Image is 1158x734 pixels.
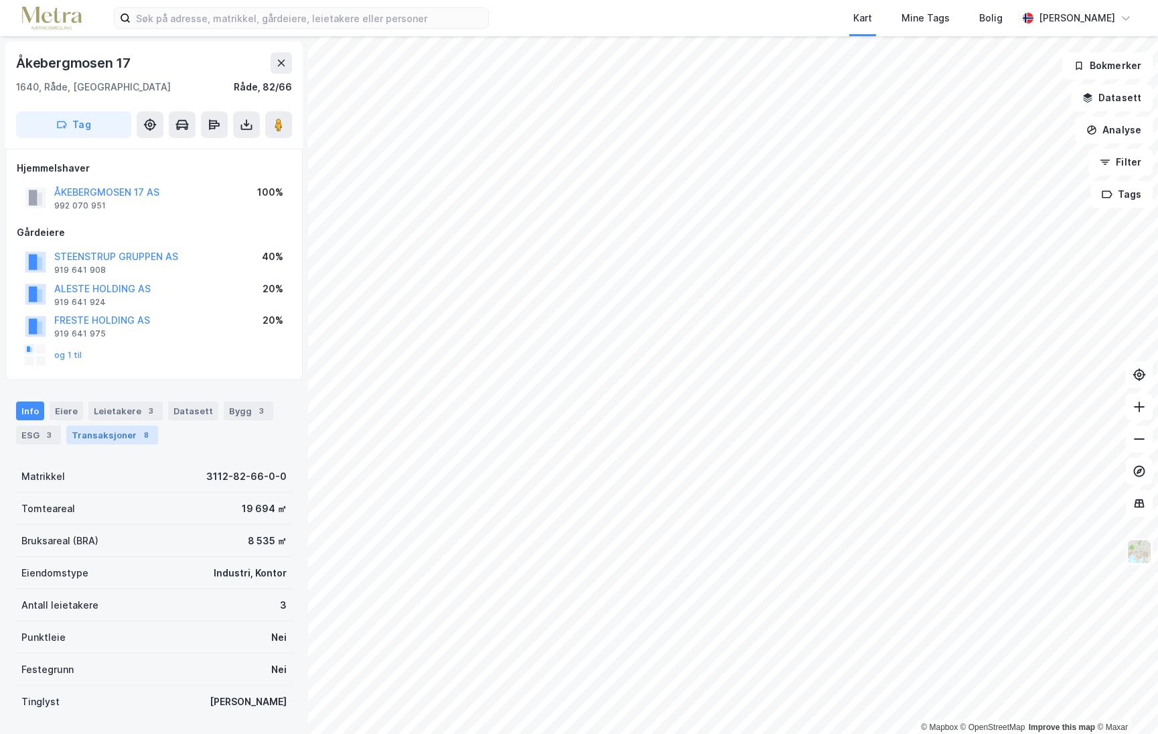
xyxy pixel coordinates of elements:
button: Bokmerker [1062,52,1153,79]
div: Punktleie [21,629,66,646]
div: 8 [139,428,153,442]
div: ESG [16,426,61,444]
div: Bolig [979,10,1003,26]
div: Kontrollprogram for chat [1091,670,1158,734]
button: Filter [1088,149,1153,176]
div: Transaksjoner [66,426,158,444]
div: 992 070 951 [54,200,106,211]
div: 919 641 908 [54,265,106,276]
div: 19 694 ㎡ [242,501,287,517]
div: Eiere [50,402,83,420]
div: 919 641 924 [54,297,106,308]
div: Datasett [168,402,218,420]
div: 1640, Råde, [GEOGRAPHIC_DATA] [16,79,171,95]
div: 100% [257,184,283,200]
div: Info [16,402,44,420]
div: Nei [271,662,287,678]
div: [PERSON_NAME] [1039,10,1115,26]
div: Bruksareal (BRA) [21,533,98,549]
div: 40% [262,249,283,265]
a: OpenStreetMap [960,723,1025,732]
div: 3112-82-66-0-0 [206,469,287,485]
div: Gårdeiere [17,225,291,241]
div: Leietakere [88,402,163,420]
div: [PERSON_NAME] [210,694,287,710]
div: 3 [42,428,56,442]
button: Tag [16,111,131,138]
div: Bygg [224,402,273,420]
div: Åkebergmosen 17 [16,52,133,74]
div: 919 641 975 [54,328,106,339]
div: Antall leietakere [21,597,98,613]
div: Råde, 82/66 [234,79,292,95]
div: 20% [263,312,283,328]
div: Kart [853,10,872,26]
div: Industri, Kontor [214,565,287,581]
button: Analyse [1075,117,1153,143]
button: Datasett [1071,84,1153,111]
a: Improve this map [1029,723,1095,732]
div: 3 [280,597,287,613]
div: Nei [271,629,287,646]
button: Tags [1090,181,1153,208]
div: Hjemmelshaver [17,160,291,176]
img: Z [1127,539,1152,564]
div: 20% [263,281,283,297]
div: Festegrunn [21,662,74,678]
div: Tomteareal [21,501,75,517]
a: Mapbox [921,723,958,732]
img: metra-logo.256734c3b2bbffee19d4.png [21,7,82,30]
div: 8 535 ㎡ [248,533,287,549]
div: 3 [255,404,268,418]
div: Tinglyst [21,694,60,710]
div: Eiendomstype [21,565,88,581]
input: Søk på adresse, matrikkel, gårdeiere, leietakere eller personer [131,8,488,28]
div: Matrikkel [21,469,65,485]
div: Mine Tags [901,10,950,26]
iframe: Chat Widget [1091,670,1158,734]
div: 3 [144,404,157,418]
